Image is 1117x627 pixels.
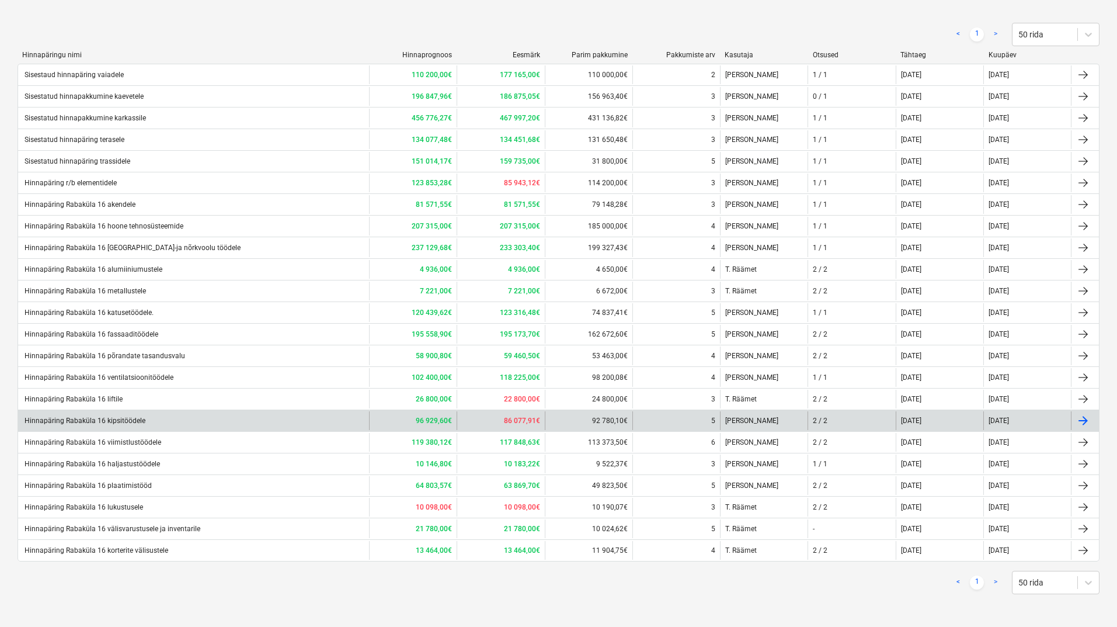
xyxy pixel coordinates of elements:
[500,309,540,317] b: 123 316,48€
[901,460,921,468] div: [DATE]
[813,503,827,511] div: 2 / 2
[23,352,185,360] div: Hinnapäring Rabaküla 16 põrandate tasandusvalu
[504,503,540,511] b: 10 098,00€
[545,476,632,495] div: 49 823,50€
[23,417,145,425] div: Hinnapäring Rabaküla 16 kipsitöödele
[23,114,146,122] div: Sisestatud hinnapakkumine karkassile
[545,347,632,365] div: 53 463,00€
[500,330,540,338] b: 195 173,70€
[545,433,632,452] div: 113 373,50€
[412,330,452,338] b: 195 558,90€
[23,265,162,273] div: Hinnapäring Rabaküla 16 alumiiniumustele
[989,114,1009,122] div: [DATE]
[720,368,808,387] div: [PERSON_NAME]
[545,368,632,387] div: 98 200,08€
[813,92,827,101] div: 0 / 1
[711,265,715,273] div: 4
[813,287,827,295] div: 2 / 2
[989,525,1009,533] div: [DATE]
[720,347,808,365] div: [PERSON_NAME]
[813,395,827,403] div: 2 / 2
[711,525,715,533] div: 5
[545,152,632,171] div: 31 800,00€
[900,51,979,59] div: Tähtaeg
[901,330,921,338] div: [DATE]
[989,438,1009,446] div: [DATE]
[500,71,540,79] b: 177 165,00€
[416,460,452,468] b: 10 146,80€
[416,525,452,533] b: 21 780,00€
[504,525,540,533] b: 21 780,00€
[720,152,808,171] div: [PERSON_NAME]
[545,217,632,235] div: 185 000,00€
[720,303,808,322] div: [PERSON_NAME]
[720,498,808,517] div: T. Räämet
[720,433,808,452] div: [PERSON_NAME]
[901,200,921,209] div: [DATE]
[545,109,632,127] div: 431 136,82€
[637,51,715,59] div: Pakkumiste arv
[813,265,827,273] div: 2 / 2
[23,71,124,79] div: Sisestaud hinnapäring vaiadele
[711,157,715,165] div: 5
[813,352,827,360] div: 2 / 2
[711,373,715,382] div: 4
[545,303,632,322] div: 74 837,41€
[23,438,161,446] div: Hinnapäring Rabaküla 16 viimistlustöödele
[23,546,168,555] div: Hinnapäring Rabaküla 16 korterite välisustele
[1059,571,1117,627] iframe: Chat Widget
[813,51,891,59] div: Otsused
[711,438,715,446] div: 6
[23,92,144,101] div: Sisestatud hinnapakkumine kaevetele
[711,114,715,122] div: 3
[720,476,808,495] div: [PERSON_NAME]
[23,287,146,295] div: Hinnapäring Rabaküla 16 metallustele
[412,309,452,317] b: 120 439,62€
[412,114,452,122] b: 456 776,27€
[23,373,173,382] div: Hinnapäring Rabaküla 16 ventilatsioonitöödele
[461,51,540,59] div: Eesmärk
[504,460,540,468] b: 10 183,22€
[725,51,803,59] div: Kasutaja
[545,541,632,560] div: 11 904,75€
[545,130,632,149] div: 131 650,48€
[901,395,921,403] div: [DATE]
[813,438,827,446] div: 2 / 2
[951,27,965,41] a: Previous page
[416,503,452,511] b: 10 098,00€
[901,71,921,79] div: [DATE]
[545,238,632,257] div: 199 327,43€
[989,27,1003,41] a: Next page
[711,395,715,403] div: 3
[813,114,827,122] div: 1 / 1
[374,51,452,59] div: Hinnaprognoos
[901,287,921,295] div: [DATE]
[720,130,808,149] div: [PERSON_NAME]
[711,136,715,144] div: 3
[545,282,632,300] div: 6 672,00€
[504,179,540,187] b: 85 943,12€
[989,71,1009,79] div: [DATE]
[901,92,921,101] div: [DATE]
[901,373,921,382] div: [DATE]
[23,136,124,144] div: Sisestatud hinnapäring terasele
[23,460,160,468] div: Hinnapäring Rabaküla 16 haljastustöödele
[989,92,1009,101] div: [DATE]
[720,65,808,84] div: [PERSON_NAME]
[989,352,1009,360] div: [DATE]
[412,373,452,382] b: 102 400,00€
[412,438,452,446] b: 119 380,12€
[901,179,921,187] div: [DATE]
[508,265,540,273] b: 4 936,00€
[416,352,452,360] b: 58 900,80€
[412,71,452,79] b: 110 200,00€
[720,174,808,192] div: [PERSON_NAME]
[720,260,808,279] div: T. Räämet
[813,546,827,555] div: 2 / 2
[901,438,921,446] div: [DATE]
[545,195,632,214] div: 79 148,28€
[720,455,808,473] div: [PERSON_NAME]
[711,244,715,252] div: 4
[989,503,1009,511] div: [DATE]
